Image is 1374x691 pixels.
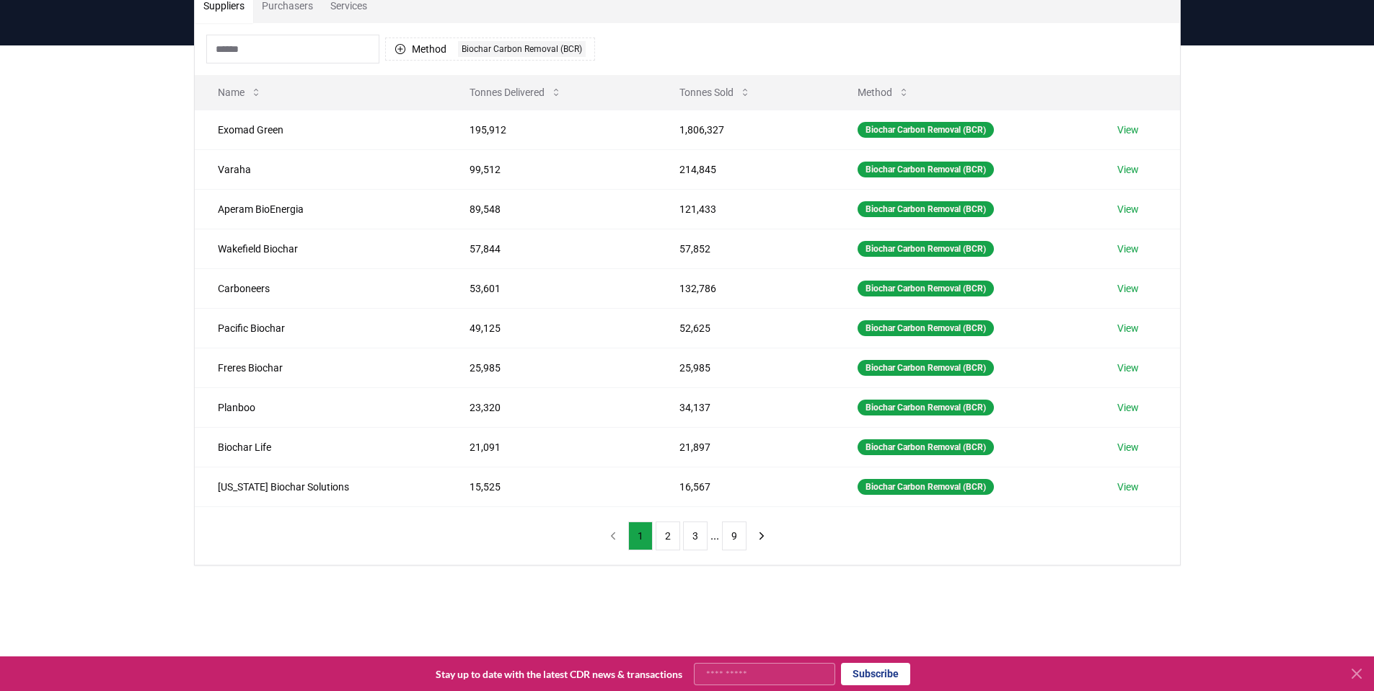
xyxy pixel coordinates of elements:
div: Biochar Carbon Removal (BCR) [858,162,994,177]
div: Biochar Carbon Removal (BCR) [858,320,994,336]
td: 49,125 [446,308,656,348]
div: Biochar Carbon Removal (BCR) [458,41,586,57]
div: Biochar Carbon Removal (BCR) [858,400,994,415]
button: 2 [656,521,680,550]
a: View [1117,400,1139,415]
td: 132,786 [656,268,834,308]
td: 121,433 [656,189,834,229]
td: 57,844 [446,229,656,268]
button: next page [749,521,774,550]
td: 1,806,327 [656,110,834,149]
a: View [1117,162,1139,177]
td: Freres Biochar [195,348,446,387]
td: 99,512 [446,149,656,189]
a: View [1117,202,1139,216]
button: Method [846,78,921,107]
td: 57,852 [656,229,834,268]
td: 53,601 [446,268,656,308]
div: Biochar Carbon Removal (BCR) [858,201,994,217]
td: Varaha [195,149,446,189]
a: View [1117,361,1139,375]
a: View [1117,321,1139,335]
div: Biochar Carbon Removal (BCR) [858,439,994,455]
td: 21,897 [656,427,834,467]
td: 52,625 [656,308,834,348]
td: Aperam BioEnergia [195,189,446,229]
td: 16,567 [656,467,834,506]
li: ... [710,527,719,545]
a: View [1117,281,1139,296]
button: Tonnes Delivered [458,78,573,107]
td: 15,525 [446,467,656,506]
a: View [1117,123,1139,137]
div: Biochar Carbon Removal (BCR) [858,479,994,495]
button: 3 [683,521,708,550]
div: Biochar Carbon Removal (BCR) [858,281,994,296]
td: 23,320 [446,387,656,427]
td: 25,985 [446,348,656,387]
td: 195,912 [446,110,656,149]
td: Pacific Biochar [195,308,446,348]
a: View [1117,480,1139,494]
td: Exomad Green [195,110,446,149]
td: 214,845 [656,149,834,189]
div: Biochar Carbon Removal (BCR) [858,360,994,376]
a: View [1117,440,1139,454]
button: 9 [722,521,747,550]
td: 89,548 [446,189,656,229]
button: Name [206,78,273,107]
div: Biochar Carbon Removal (BCR) [858,241,994,257]
td: 21,091 [446,427,656,467]
button: 1 [628,521,653,550]
button: Tonnes Sold [668,78,762,107]
td: Biochar Life [195,427,446,467]
td: [US_STATE] Biochar Solutions [195,467,446,506]
td: Wakefield Biochar [195,229,446,268]
button: MethodBiochar Carbon Removal (BCR) [385,38,595,61]
td: Planboo [195,387,446,427]
td: Carboneers [195,268,446,308]
td: 34,137 [656,387,834,427]
a: View [1117,242,1139,256]
div: Biochar Carbon Removal (BCR) [858,122,994,138]
td: 25,985 [656,348,834,387]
